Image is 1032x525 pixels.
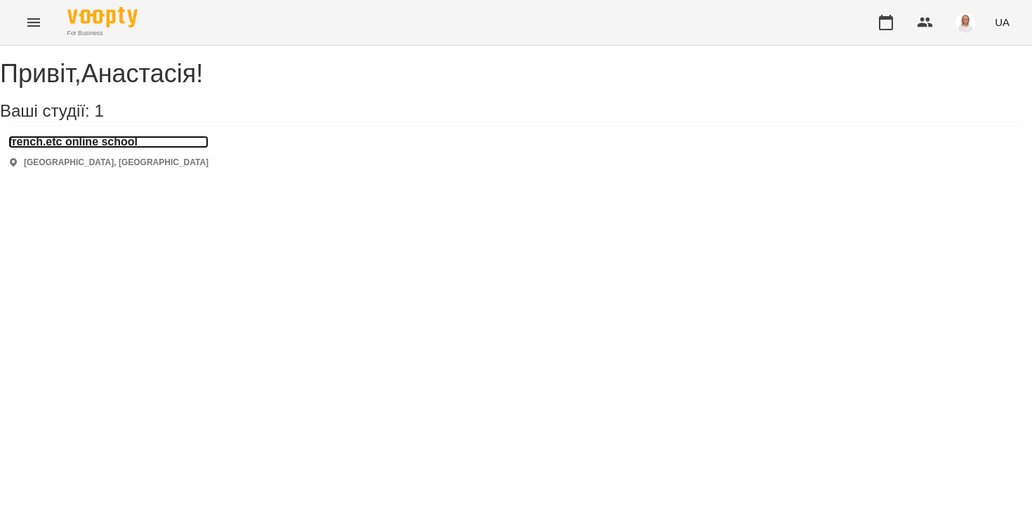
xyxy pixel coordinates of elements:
[8,136,209,148] a: french.etc online school
[67,7,138,27] img: Voopty Logo
[995,15,1010,30] span: UA
[67,29,138,38] span: For Business
[17,6,51,39] button: Menu
[24,157,209,169] p: [GEOGRAPHIC_DATA], [GEOGRAPHIC_DATA]
[955,13,975,32] img: 7b3448e7bfbed3bd7cdba0ed84700e25.png
[94,101,103,120] span: 1
[989,9,1015,35] button: UA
